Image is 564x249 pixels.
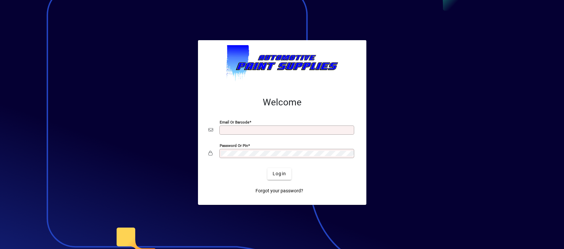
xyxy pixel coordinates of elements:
button: Login [267,168,291,180]
h2: Welcome [208,97,356,108]
span: Login [273,170,286,177]
mat-label: Password or Pin [220,143,248,148]
a: Forgot your password? [253,185,306,197]
mat-label: Email or Barcode [220,120,249,124]
span: Forgot your password? [256,187,303,194]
